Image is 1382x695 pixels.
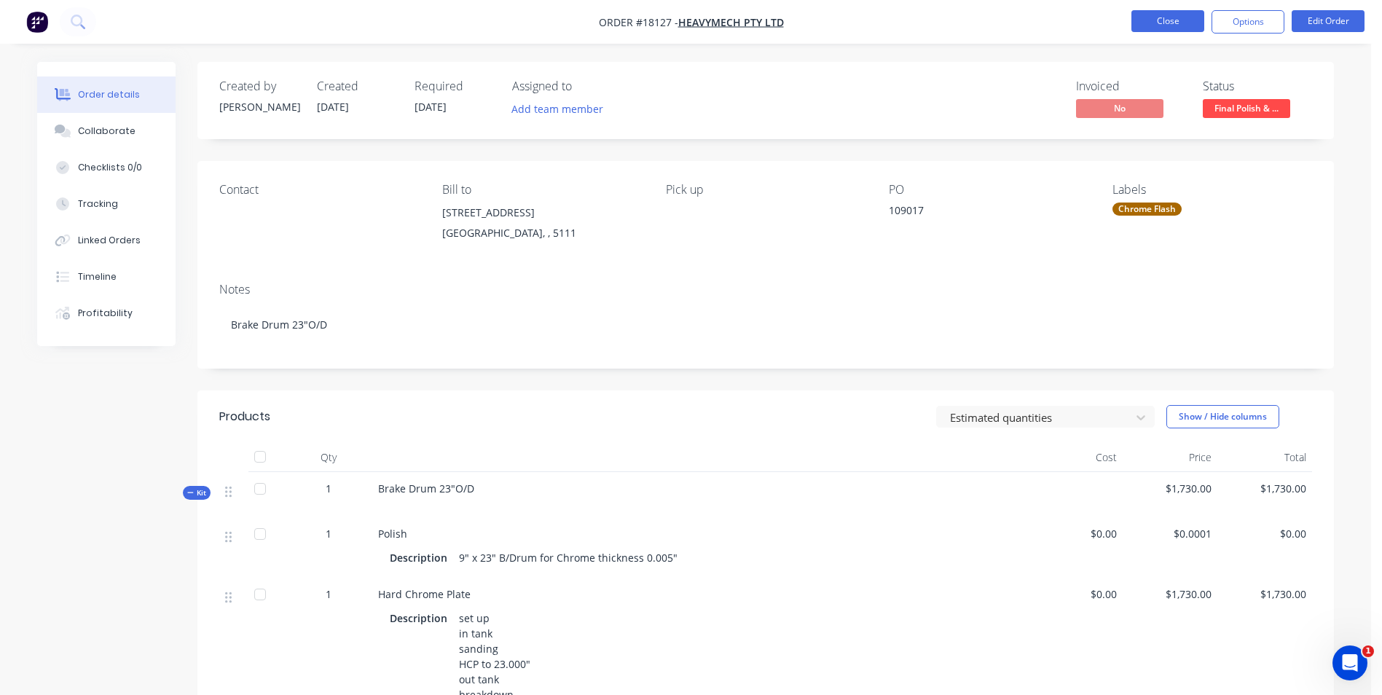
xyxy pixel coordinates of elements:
span: $0.00 [1034,526,1117,541]
button: Timeline [37,259,176,295]
span: $1,730.00 [1223,586,1306,602]
div: Invoiced [1076,79,1185,93]
div: Price [1123,443,1217,472]
button: Profitability [37,295,176,331]
div: Pick up [666,183,865,197]
div: 9" x 23" B/Drum for Chrome thickness 0.005" [453,547,683,568]
span: $1,730.00 [1223,481,1306,496]
button: Options [1212,10,1284,34]
div: [PERSON_NAME] [219,99,299,114]
div: Collaborate [78,125,136,138]
div: PO [889,183,1088,197]
span: $0.0001 [1128,526,1212,541]
button: Linked Orders [37,222,176,259]
div: Notes [219,283,1312,297]
div: Description [390,547,453,568]
span: $1,730.00 [1128,586,1212,602]
button: Kit [183,486,211,500]
span: 1 [326,481,331,496]
span: Hard Chrome Plate [378,587,471,601]
div: Timeline [78,270,117,283]
div: Labels [1112,183,1312,197]
button: Edit Order [1292,10,1365,32]
span: 1 [1362,645,1374,657]
a: Heavymech Pty Ltd [678,15,784,29]
div: Created by [219,79,299,93]
div: Created [317,79,397,93]
div: Profitability [78,307,133,320]
span: Order #18127 - [599,15,678,29]
div: Linked Orders [78,234,141,247]
div: Cost [1028,443,1123,472]
button: Checklists 0/0 [37,149,176,186]
div: Required [415,79,495,93]
button: Final Polish & ... [1203,99,1290,121]
span: 1 [326,586,331,602]
span: No [1076,99,1163,117]
img: Factory [26,11,48,33]
button: Tracking [37,186,176,222]
div: Assigned to [512,79,658,93]
iframe: Intercom live chat [1332,645,1367,680]
div: Contact [219,183,419,197]
div: Products [219,408,270,425]
span: $0.00 [1034,586,1117,602]
span: Kit [187,487,206,498]
button: Add team member [512,99,611,119]
span: $1,730.00 [1128,481,1212,496]
div: [GEOGRAPHIC_DATA], , 5111 [442,223,642,243]
div: Chrome Flash [1112,203,1182,216]
span: [DATE] [415,100,447,114]
div: Bill to [442,183,642,197]
span: [DATE] [317,100,349,114]
button: Add team member [504,99,611,119]
span: Brake Drum 23"O/D [378,482,474,495]
div: Order details [78,88,140,101]
div: [STREET_ADDRESS][GEOGRAPHIC_DATA], , 5111 [442,203,642,249]
button: Collaborate [37,113,176,149]
div: Description [390,608,453,629]
span: Final Polish & ... [1203,99,1290,117]
button: Show / Hide columns [1166,405,1279,428]
div: Total [1217,443,1312,472]
div: Checklists 0/0 [78,161,142,174]
div: [STREET_ADDRESS] [442,203,642,223]
div: Tracking [78,197,118,211]
button: Close [1131,10,1204,32]
div: 109017 [889,203,1071,223]
span: 1 [326,526,331,541]
span: Polish [378,527,407,541]
button: Order details [37,76,176,113]
div: Qty [285,443,372,472]
div: Brake Drum 23"O/D [219,302,1312,347]
span: $0.00 [1223,526,1306,541]
div: Status [1203,79,1312,93]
